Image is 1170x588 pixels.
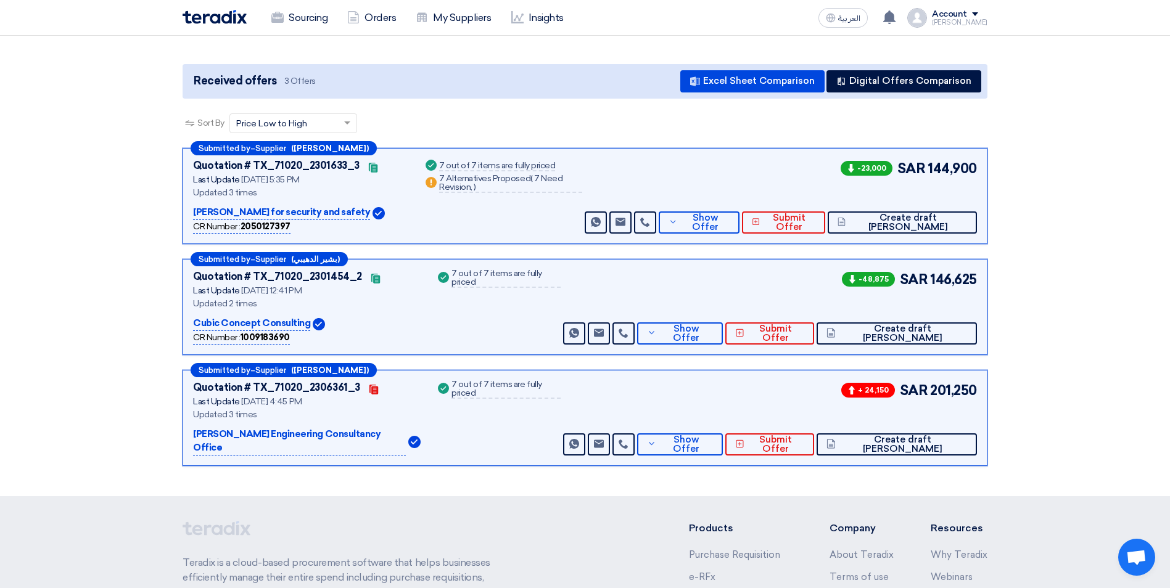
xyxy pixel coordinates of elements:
[193,331,290,345] div: CR Number :
[241,174,299,185] span: [DATE] 5:35 PM
[930,269,977,290] span: 146,625
[199,366,250,374] span: Submitted by
[337,4,406,31] a: Orders
[839,324,967,343] span: Create draft [PERSON_NAME]
[199,255,250,263] span: Submitted by
[841,383,895,398] span: + 24,150
[839,435,967,454] span: Create draft [PERSON_NAME]
[451,380,561,399] div: 7 out of 7 items are fully priced
[193,380,360,395] div: Quotation # TX_71020_2306361_3
[817,322,977,345] button: Create draft [PERSON_NAME]
[932,9,967,20] div: Account
[637,433,723,455] button: Show Offer
[932,19,987,26] div: [PERSON_NAME]
[530,173,533,184] span: (
[659,324,712,343] span: Show Offer
[241,332,290,343] b: 1009183690
[191,141,377,155] div: –
[849,213,967,232] span: Create draft [PERSON_NAME]
[818,8,868,28] button: العربية
[930,380,977,401] span: 201,250
[241,221,290,232] b: 2050127397
[241,285,302,296] span: [DATE] 12:41 PM
[408,436,421,448] img: Verified Account
[313,318,325,330] img: Verified Account
[838,14,860,23] span: العربية
[193,220,290,234] div: CR Number :
[255,144,286,152] span: Supplier
[637,322,723,345] button: Show Offer
[451,269,561,288] div: 7 out of 7 items are fully priced
[897,158,926,179] span: SAR
[255,255,286,263] span: Supplier
[291,144,369,152] b: ([PERSON_NAME])
[197,116,225,129] span: Sort By
[262,4,337,31] a: Sourcing
[439,173,562,192] span: 7 Need Revision,
[900,380,928,401] span: SAR
[659,211,739,234] button: Show Offer
[501,4,574,31] a: Insights
[748,324,804,343] span: Submit Offer
[689,549,780,560] a: Purchase Requisition
[763,213,815,232] span: Submit Offer
[931,571,973,582] a: Webinars
[255,366,286,374] span: Supplier
[373,207,385,219] img: Verified Account
[193,174,240,185] span: Last Update
[1118,539,1155,576] a: Open chat
[199,144,250,152] span: Submitted by
[193,297,421,310] div: Updated 2 times
[681,213,730,232] span: Show Offer
[193,269,362,284] div: Quotation # TX_71020_2301454_2
[830,549,894,560] a: About Teradix
[193,158,360,173] div: Quotation # TX_71020_2301633_3
[742,211,825,234] button: Submit Offer
[830,521,894,536] li: Company
[291,255,340,263] b: (بشير الدهيبي)
[842,272,895,287] span: -48,875
[291,366,369,374] b: ([PERSON_NAME])
[748,435,804,454] span: Submit Offer
[830,571,889,582] a: Terms of use
[826,70,981,92] button: Digital Offers Comparison
[817,433,977,455] button: Create draft [PERSON_NAME]
[474,182,476,192] span: )
[406,4,501,31] a: My Suppliers
[439,174,582,193] div: 7 Alternatives Proposed
[183,10,247,24] img: Teradix logo
[193,316,310,331] p: Cubic Concept Consulting
[193,186,408,199] div: Updated 3 times
[193,285,240,296] span: Last Update
[907,8,927,28] img: profile_test.png
[725,433,814,455] button: Submit Offer
[193,396,240,407] span: Last Update
[931,521,987,536] li: Resources
[439,161,555,171] div: 7 out of 7 items are fully priced
[689,571,715,582] a: e-RFx
[194,73,277,89] span: Received offers
[193,427,406,455] p: [PERSON_NAME] Engineering Consultancy Office
[680,70,825,92] button: Excel Sheet Comparison
[284,75,316,87] span: 3 Offers
[191,252,348,266] div: –
[659,435,712,454] span: Show Offer
[241,396,302,407] span: [DATE] 4:45 PM
[193,205,370,220] p: [PERSON_NAME] for security and safety
[928,158,977,179] span: 144,900
[689,521,793,536] li: Products
[725,322,814,345] button: Submit Offer
[191,363,377,377] div: –
[193,408,421,421] div: Updated 3 times
[900,269,928,290] span: SAR
[828,211,977,234] button: Create draft [PERSON_NAME]
[236,117,307,130] span: Price Low to High
[841,161,892,176] span: -23,000
[931,549,987,560] a: Why Teradix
